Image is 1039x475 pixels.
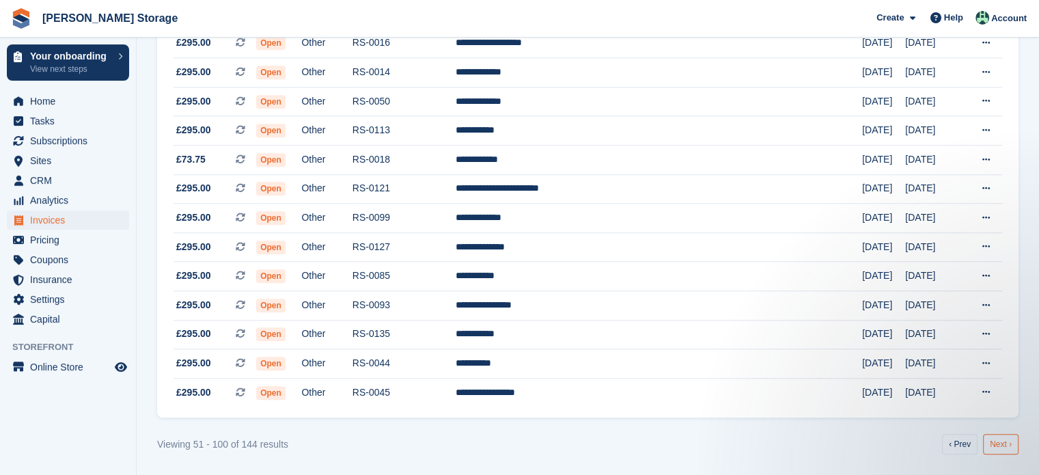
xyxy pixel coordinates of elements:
[157,437,288,452] div: Viewing 51 - 100 of 144 results
[301,58,352,87] td: Other
[30,211,112,230] span: Invoices
[352,116,456,146] td: RS-0113
[176,327,211,341] span: £295.00
[256,124,286,137] span: Open
[176,298,211,312] span: £295.00
[939,434,1021,454] nav: Pages
[113,359,129,375] a: Preview store
[905,291,961,321] td: [DATE]
[905,29,961,58] td: [DATE]
[352,232,456,262] td: RS-0127
[862,146,905,175] td: [DATE]
[301,146,352,175] td: Other
[905,232,961,262] td: [DATE]
[942,434,978,454] a: Previous
[905,146,961,175] td: [DATE]
[862,87,905,116] td: [DATE]
[30,191,112,210] span: Analytics
[352,291,456,321] td: RS-0093
[7,230,129,249] a: menu
[905,58,961,87] td: [DATE]
[862,291,905,321] td: [DATE]
[7,151,129,170] a: menu
[905,262,961,291] td: [DATE]
[7,191,129,210] a: menu
[7,250,129,269] a: menu
[352,29,456,58] td: RS-0016
[301,349,352,379] td: Other
[301,87,352,116] td: Other
[301,232,352,262] td: Other
[176,94,211,109] span: £295.00
[256,327,286,341] span: Open
[256,66,286,79] span: Open
[944,11,963,25] span: Help
[876,11,904,25] span: Create
[862,58,905,87] td: [DATE]
[862,29,905,58] td: [DATE]
[301,116,352,146] td: Other
[352,146,456,175] td: RS-0018
[905,320,961,349] td: [DATE]
[301,174,352,204] td: Other
[983,434,1019,454] a: Next
[30,310,112,329] span: Capital
[7,357,129,377] a: menu
[256,269,286,283] span: Open
[30,230,112,249] span: Pricing
[30,357,112,377] span: Online Store
[352,204,456,233] td: RS-0099
[176,152,206,167] span: £73.75
[862,204,905,233] td: [DATE]
[256,357,286,370] span: Open
[176,123,211,137] span: £295.00
[30,63,111,75] p: View next steps
[256,386,286,400] span: Open
[30,151,112,170] span: Sites
[176,211,211,225] span: £295.00
[7,44,129,81] a: Your onboarding View next steps
[30,111,112,131] span: Tasks
[7,92,129,111] a: menu
[176,240,211,254] span: £295.00
[176,65,211,79] span: £295.00
[352,320,456,349] td: RS-0135
[7,171,129,190] a: menu
[301,291,352,321] td: Other
[352,262,456,291] td: RS-0085
[975,11,989,25] img: Nicholas Pain
[176,36,211,50] span: £295.00
[256,153,286,167] span: Open
[7,290,129,309] a: menu
[256,211,286,225] span: Open
[862,378,905,407] td: [DATE]
[256,95,286,109] span: Open
[862,232,905,262] td: [DATE]
[30,270,112,289] span: Insurance
[301,204,352,233] td: Other
[176,356,211,370] span: £295.00
[30,92,112,111] span: Home
[256,182,286,195] span: Open
[7,270,129,289] a: menu
[30,250,112,269] span: Coupons
[862,116,905,146] td: [DATE]
[991,12,1027,25] span: Account
[176,269,211,283] span: £295.00
[905,349,961,379] td: [DATE]
[12,340,136,354] span: Storefront
[30,131,112,150] span: Subscriptions
[256,36,286,50] span: Open
[301,29,352,58] td: Other
[905,204,961,233] td: [DATE]
[30,290,112,309] span: Settings
[176,385,211,400] span: £295.00
[7,310,129,329] a: menu
[905,116,961,146] td: [DATE]
[862,262,905,291] td: [DATE]
[301,378,352,407] td: Other
[352,87,456,116] td: RS-0050
[37,7,183,29] a: [PERSON_NAME] Storage
[352,349,456,379] td: RS-0044
[905,378,961,407] td: [DATE]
